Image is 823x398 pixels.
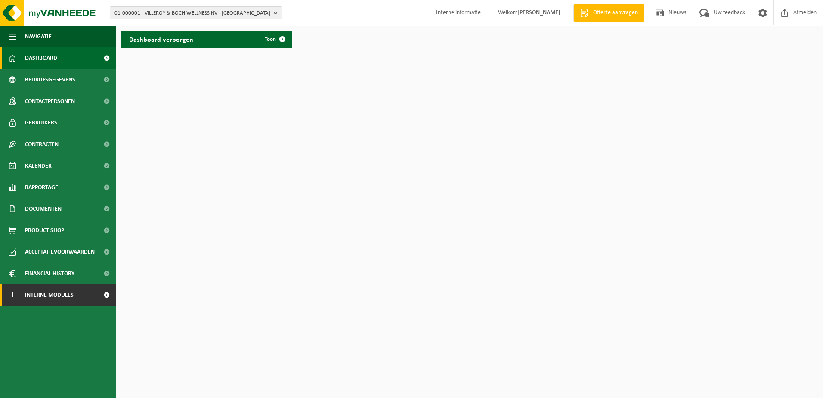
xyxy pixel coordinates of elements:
[114,7,270,20] span: 01-000001 - VILLEROY & BOCH WELLNESS NV - [GEOGRAPHIC_DATA]
[25,155,52,177] span: Kalender
[25,284,74,306] span: Interne modules
[25,112,57,134] span: Gebruikers
[9,284,16,306] span: I
[591,9,640,17] span: Offerte aanvragen
[517,9,560,16] strong: [PERSON_NAME]
[25,134,59,155] span: Contracten
[573,4,644,22] a: Offerte aanvragen
[25,198,62,220] span: Documenten
[25,263,74,284] span: Financial History
[258,31,291,48] a: Toon
[121,31,202,47] h2: Dashboard verborgen
[25,26,52,47] span: Navigatie
[424,6,481,19] label: Interne informatie
[265,37,276,42] span: Toon
[110,6,282,19] button: 01-000001 - VILLEROY & BOCH WELLNESS NV - [GEOGRAPHIC_DATA]
[25,69,75,90] span: Bedrijfsgegevens
[25,90,75,112] span: Contactpersonen
[25,241,95,263] span: Acceptatievoorwaarden
[25,177,58,198] span: Rapportage
[25,47,57,69] span: Dashboard
[25,220,64,241] span: Product Shop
